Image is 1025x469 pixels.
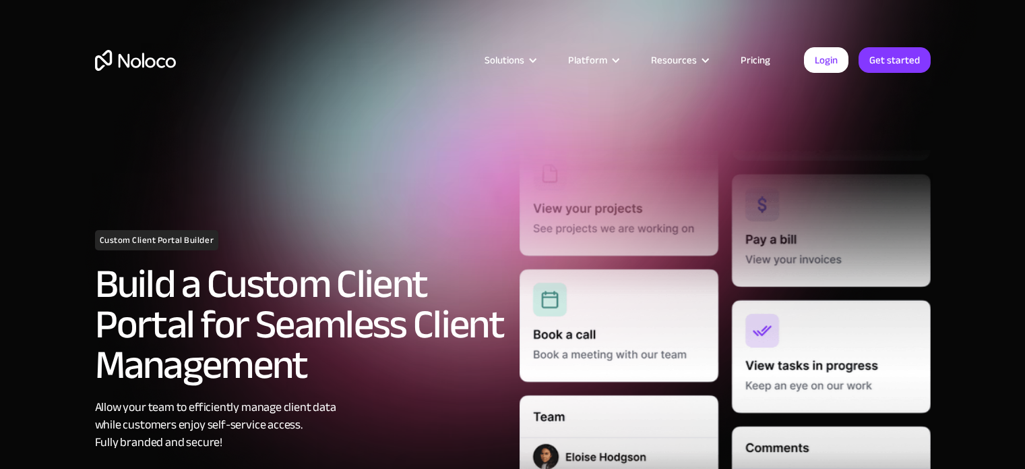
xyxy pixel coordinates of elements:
[95,230,219,250] h1: Custom Client Portal Builder
[634,51,724,69] div: Resources
[468,51,551,69] div: Solutions
[804,47,848,73] a: Login
[568,51,607,69] div: Platform
[651,51,697,69] div: Resources
[95,399,506,451] div: Allow your team to efficiently manage client data while customers enjoy self-service access. Full...
[485,51,524,69] div: Solutions
[859,47,931,73] a: Get started
[724,51,787,69] a: Pricing
[95,50,176,71] a: home
[95,264,506,385] h2: Build a Custom Client Portal for Seamless Client Management
[551,51,634,69] div: Platform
